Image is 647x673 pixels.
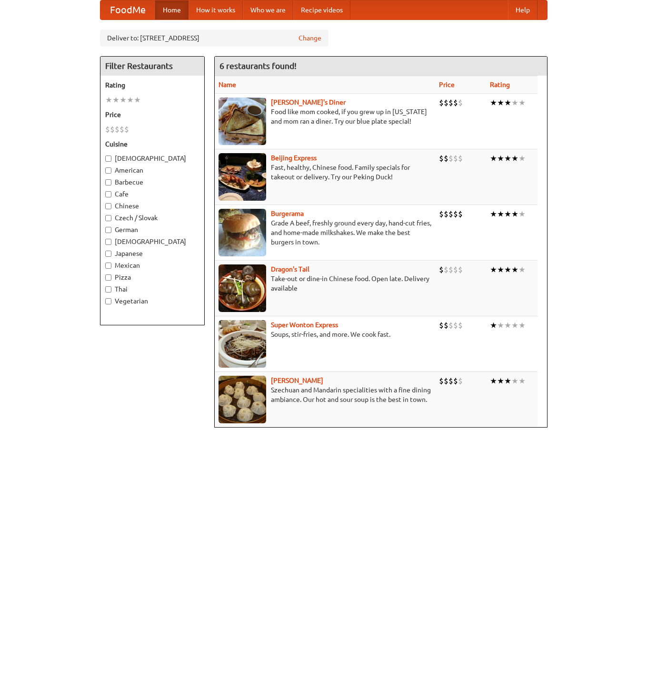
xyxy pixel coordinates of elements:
[448,98,453,108] li: $
[271,265,309,273] b: Dragon's Tail
[511,264,518,275] li: ★
[105,201,199,211] label: Chinese
[518,209,526,219] li: ★
[511,209,518,219] li: ★
[115,124,119,135] li: $
[448,376,453,386] li: $
[448,320,453,331] li: $
[219,320,266,368] img: superwonton.jpg
[453,209,458,219] li: $
[439,320,444,331] li: $
[299,33,321,43] a: Change
[448,264,453,275] li: $
[439,98,444,108] li: $
[219,218,431,247] p: Grade A beef, freshly ground every day, hand-cut fries, and home-made milkshakes. We make the bes...
[105,156,111,162] input: [DEMOGRAPHIC_DATA]
[105,177,199,187] label: Barbecue
[112,95,119,105] li: ★
[105,95,112,105] li: ★
[219,385,431,404] p: Szechuan and Mandarin specialities with a fine dining ambiance. Our hot and sour soup is the best...
[453,376,458,386] li: $
[444,98,448,108] li: $
[448,209,453,219] li: $
[105,237,199,246] label: [DEMOGRAPHIC_DATA]
[105,110,199,119] h5: Price
[119,124,124,135] li: $
[458,264,463,275] li: $
[219,274,431,293] p: Take-out or dine-in Chinese food. Open late. Delivery available
[100,57,204,76] h4: Filter Restaurants
[105,227,111,233] input: German
[105,203,111,209] input: Chinese
[458,209,463,219] li: $
[504,98,511,108] li: ★
[504,376,511,386] li: ★
[293,0,350,20] a: Recipe videos
[105,167,111,174] input: American
[508,0,538,20] a: Help
[271,210,304,217] a: Burgerama
[448,153,453,164] li: $
[444,209,448,219] li: $
[105,154,199,163] label: [DEMOGRAPHIC_DATA]
[155,0,189,20] a: Home
[490,81,510,88] a: Rating
[458,153,463,164] li: $
[119,95,127,105] li: ★
[105,273,199,282] label: Pizza
[105,251,111,257] input: Japanese
[490,209,497,219] li: ★
[453,320,458,331] li: $
[518,264,526,275] li: ★
[504,264,511,275] li: ★
[458,376,463,386] li: $
[453,98,458,108] li: $
[439,264,444,275] li: $
[105,249,199,258] label: Japanese
[271,154,317,162] a: Beijing Express
[511,153,518,164] li: ★
[105,286,111,293] input: Thai
[439,376,444,386] li: $
[105,139,199,149] h5: Cuisine
[497,153,504,164] li: ★
[219,107,431,126] p: Food like mom cooked, if you grew up in [US_STATE] and mom ran a diner. Try our blue plate special!
[105,124,110,135] li: $
[271,98,346,106] a: [PERSON_NAME]'s Diner
[439,81,455,88] a: Price
[518,153,526,164] li: ★
[124,124,129,135] li: $
[219,153,266,201] img: beijing.jpg
[105,80,199,90] h5: Rating
[497,264,504,275] li: ★
[490,376,497,386] li: ★
[518,98,526,108] li: ★
[439,209,444,219] li: $
[105,191,111,197] input: Cafe
[490,98,497,108] li: ★
[105,261,199,270] label: Mexican
[134,95,141,105] li: ★
[271,321,338,329] b: Super Wonton Express
[518,376,526,386] li: ★
[219,330,431,339] p: Soups, stir-fries, and more. We cook fast.
[511,320,518,331] li: ★
[453,264,458,275] li: $
[105,296,199,306] label: Vegetarian
[504,209,511,219] li: ★
[511,376,518,386] li: ★
[219,98,266,145] img: sallys.jpg
[105,239,111,245] input: [DEMOGRAPHIC_DATA]
[219,61,297,70] ng-pluralize: 6 restaurants found!
[511,98,518,108] li: ★
[490,264,497,275] li: ★
[490,153,497,164] li: ★
[518,320,526,331] li: ★
[105,189,199,199] label: Cafe
[271,377,323,384] a: [PERSON_NAME]
[497,209,504,219] li: ★
[219,376,266,423] img: shandong.jpg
